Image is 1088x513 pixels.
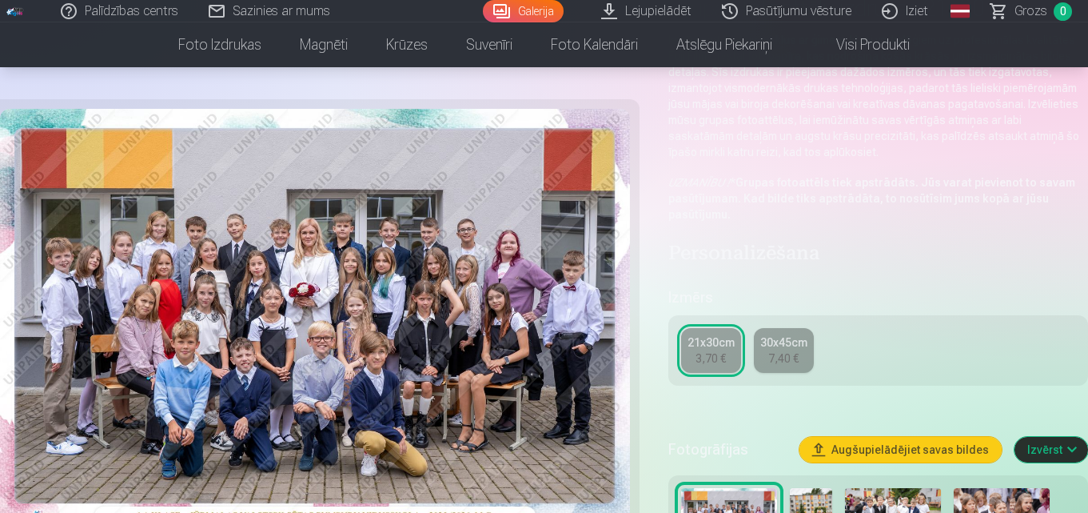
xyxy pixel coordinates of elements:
[668,287,1088,309] h5: Izmērs
[668,439,787,461] h5: Fotogrāfijas
[681,328,741,373] a: 21x30cm3,70 €
[668,242,1088,267] h4: Personalizēšana
[791,22,929,67] a: Visi produkti
[668,32,1088,160] p: Iemūžiniet īpašus mirkļus ar ģimeni, klasi vai kolēģiem uz profesionālas kvalitātes Fuji Film Cry...
[668,176,730,189] em: UZMANĪBU !
[657,22,791,67] a: Atslēgu piekariņi
[447,22,532,67] a: Suvenīri
[760,335,807,351] div: 30x45cm
[768,351,799,367] div: 7,40 €
[367,22,447,67] a: Krūzes
[695,351,726,367] div: 3,70 €
[281,22,367,67] a: Magnēti
[1014,437,1088,463] button: Izvērst
[1054,2,1072,21] span: 0
[799,437,1002,463] button: Augšupielādējiet savas bildes
[532,22,657,67] a: Foto kalendāri
[754,328,814,373] a: 30x45cm7,40 €
[6,6,24,16] img: /fa3
[1014,2,1047,21] span: Grozs
[159,22,281,67] a: Foto izdrukas
[668,176,1075,221] strong: Grupas fotoattēls tiek apstrādāts. Jūs varat pievienot to savam pasūtījumam. Kad bilde tiks apstr...
[687,335,735,351] div: 21x30cm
